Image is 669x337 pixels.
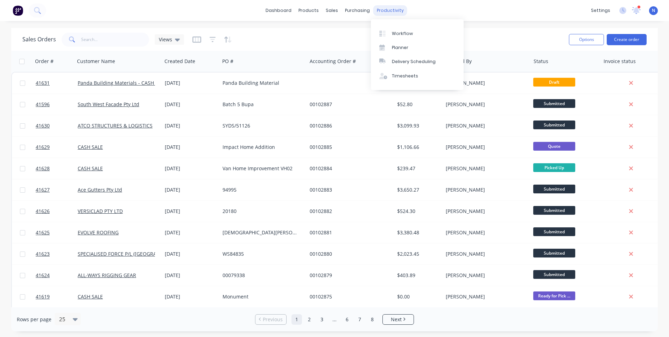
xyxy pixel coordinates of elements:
[223,165,300,172] div: Van Home Improvement VH02
[322,5,341,16] div: sales
[223,122,300,129] div: SYDS/51126
[446,250,523,257] div: [PERSON_NAME]
[392,44,408,51] div: Planner
[446,80,523,87] div: [PERSON_NAME]
[223,272,300,279] div: 00079338
[36,144,50,151] span: 41629
[255,316,286,323] a: Previous page
[371,55,464,69] a: Delivery Scheduling
[397,144,438,151] div: $1,106.66
[533,185,575,193] span: Submitted
[165,122,217,129] div: [DATE]
[310,293,387,300] div: 00102875
[371,41,464,55] a: Planner
[78,208,123,214] a: VERSICLAD PTY LTD
[165,293,217,300] div: [DATE]
[223,208,300,215] div: 20180
[78,272,136,278] a: ALL-WAYS RIGGING GEAR
[165,272,217,279] div: [DATE]
[392,73,418,79] div: Timesheets
[159,36,172,43] span: Views
[329,314,340,325] a: Jump forward
[304,314,315,325] a: Page 2
[78,293,103,300] a: CASH SALE
[371,26,464,40] a: Workflow
[446,208,523,215] div: [PERSON_NAME]
[397,186,438,193] div: $3,650.27
[36,201,78,222] a: 41626
[310,229,387,236] div: 00102881
[223,186,300,193] div: 94995
[223,101,300,108] div: Batch 5 Bupa
[446,272,523,279] div: [PERSON_NAME]
[533,163,575,172] span: Picked Up
[373,5,407,16] div: productivity
[36,293,50,300] span: 41619
[36,243,78,264] a: 41623
[446,186,523,193] div: [PERSON_NAME]
[36,94,78,115] a: 41596
[165,144,217,151] div: [DATE]
[36,286,78,307] a: 41619
[263,316,283,323] span: Previous
[165,229,217,236] div: [DATE]
[36,158,78,179] a: 41628
[446,122,523,129] div: [PERSON_NAME]
[36,265,78,286] a: 41624
[36,165,50,172] span: 41628
[397,250,438,257] div: $2,023.45
[36,73,78,94] a: 41631
[310,250,387,257] div: 00102880
[342,314,352,325] a: Page 6
[165,101,217,108] div: [DATE]
[36,179,78,200] a: 41627
[533,206,575,215] span: Submitted
[446,229,523,236] div: [PERSON_NAME]
[36,186,50,193] span: 41627
[36,222,78,243] a: 41625
[223,250,300,257] div: WS84835
[604,58,636,65] div: Invoice status
[36,250,50,257] span: 41623
[446,293,523,300] div: [PERSON_NAME]
[341,5,373,16] div: purchasing
[223,80,300,87] div: Panda Building Material
[310,122,387,129] div: 00102886
[533,121,575,129] span: Submitted
[371,69,464,83] a: Timesheets
[252,314,417,325] ul: Pagination
[36,101,50,108] span: 41596
[36,272,50,279] span: 41624
[165,80,217,87] div: [DATE]
[446,165,523,172] div: [PERSON_NAME]
[165,208,217,215] div: [DATE]
[533,78,575,87] span: Draft
[397,165,438,172] div: $239.47
[36,115,78,136] a: 41630
[533,142,575,151] span: Quote
[533,227,575,236] span: Submitted
[397,229,438,236] div: $3,380.48
[36,137,78,158] a: 41629
[533,270,575,279] span: Submitted
[391,316,402,323] span: Next
[310,58,356,65] div: Accounting Order #
[36,229,50,236] span: 41625
[310,186,387,193] div: 00102883
[310,144,387,151] div: 00102885
[397,272,438,279] div: $403.89
[78,80,167,86] a: Panda Building Materials - CASH SALE
[295,5,322,16] div: products
[317,314,327,325] a: Page 3
[310,165,387,172] div: 00102884
[446,101,523,108] div: [PERSON_NAME]
[397,122,438,129] div: $3,099.93
[392,59,436,65] div: Delivery Scheduling
[397,208,438,215] div: $524.30
[367,314,378,325] a: Page 8
[291,314,302,325] a: Page 1 is your current page
[392,30,413,37] div: Workflow
[310,208,387,215] div: 00102882
[310,101,387,108] div: 00102887
[78,186,122,193] a: Ace Gutters Pty Ltd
